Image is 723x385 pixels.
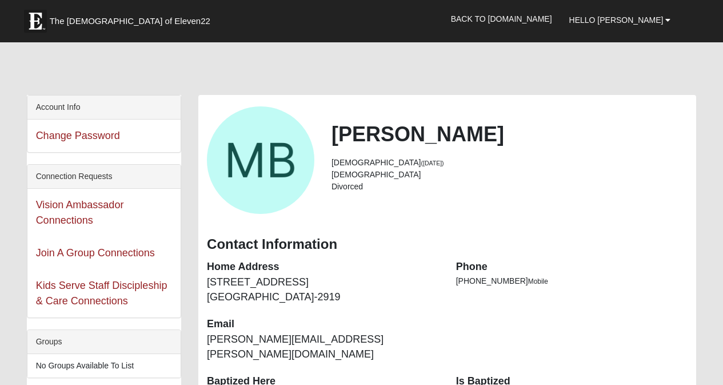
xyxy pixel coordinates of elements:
dd: [STREET_ADDRESS] [GEOGRAPHIC_DATA]-2919 [207,275,439,304]
a: Hello [PERSON_NAME] [561,6,680,34]
li: [PHONE_NUMBER] [456,275,688,287]
div: Connection Requests [27,165,181,189]
a: Join A Group Connections [36,247,155,259]
div: Account Info [27,96,181,120]
dd: [PERSON_NAME][EMAIL_ADDRESS][PERSON_NAME][DOMAIN_NAME] [207,332,439,362]
dt: Phone [456,260,688,275]
span: Hello [PERSON_NAME] [569,15,664,25]
a: Kids Serve Staff Discipleship & Care Connections [36,280,167,307]
a: Change Password [36,130,120,141]
span: The [DEMOGRAPHIC_DATA] of Eleven22 [50,15,210,27]
small: ([DATE]) [421,160,444,166]
li: Divorced [331,181,688,193]
li: [DEMOGRAPHIC_DATA] [331,169,688,181]
li: No Groups Available To List [27,354,181,378]
h3: Contact Information [207,236,688,253]
a: View Fullsize Photo [207,106,314,214]
a: Back to [DOMAIN_NAME] [442,5,561,33]
li: [DEMOGRAPHIC_DATA] [331,157,688,169]
dt: Email [207,317,439,332]
a: Vision Ambassador Connections [36,199,124,226]
a: The [DEMOGRAPHIC_DATA] of Eleven22 [18,4,247,33]
img: Eleven22 logo [24,10,47,33]
span: Mobile [528,277,548,285]
dt: Home Address [207,260,439,275]
h2: [PERSON_NAME] [331,122,688,146]
div: Groups [27,330,181,354]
